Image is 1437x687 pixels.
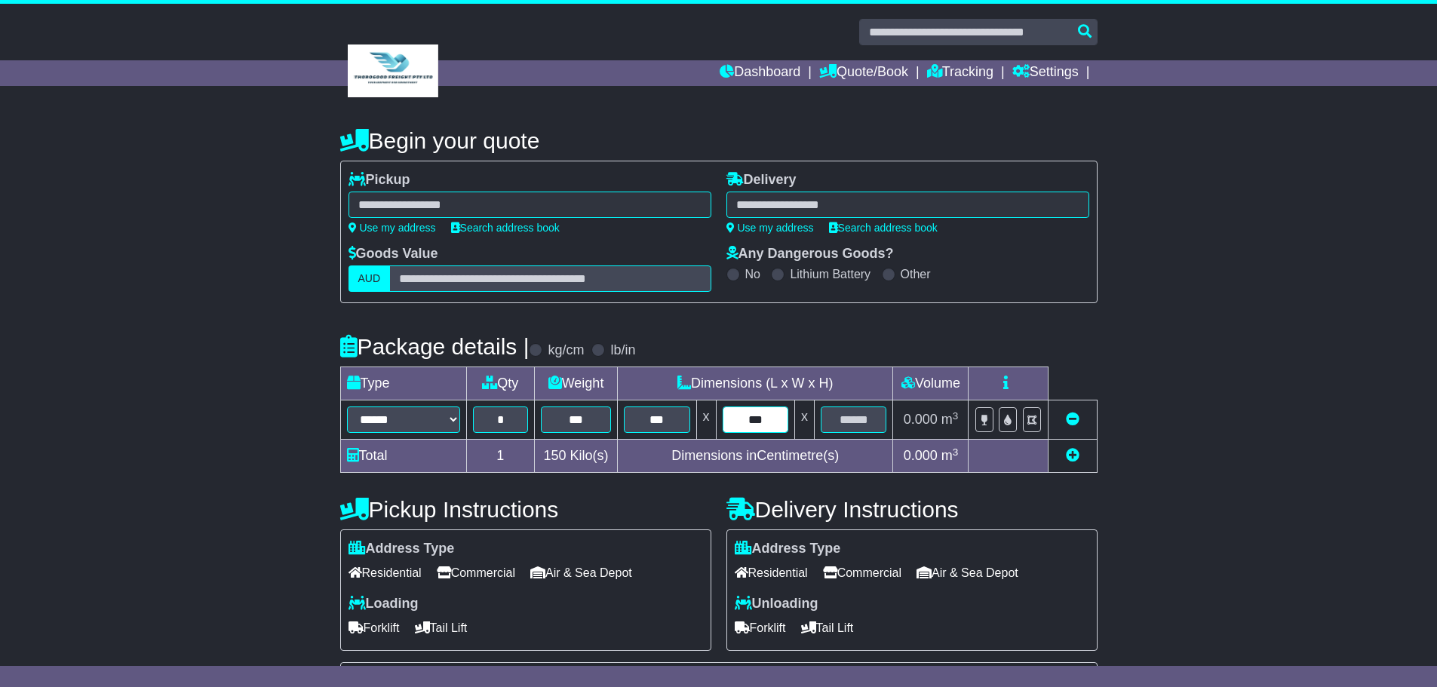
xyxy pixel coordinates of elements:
label: Loading [349,596,419,612]
span: Air & Sea Depot [917,561,1018,584]
label: No [745,267,760,281]
td: Kilo(s) [535,440,618,473]
a: Settings [1012,60,1079,86]
span: Forklift [349,616,400,639]
label: Goods Value [349,246,438,262]
td: Volume [893,367,969,400]
h4: Begin your quote [340,128,1098,153]
span: Commercial [823,561,901,584]
td: Total [340,440,466,473]
label: lb/in [610,342,635,359]
label: Address Type [735,541,841,557]
span: Tail Lift [415,616,468,639]
td: Weight [535,367,618,400]
label: Delivery [726,172,797,189]
label: kg/cm [548,342,584,359]
span: Commercial [437,561,515,584]
td: Qty [466,367,535,400]
td: x [794,400,814,440]
td: Dimensions (L x W x H) [618,367,893,400]
span: Residential [735,561,808,584]
span: 0.000 [904,412,938,427]
h4: Pickup Instructions [340,497,711,522]
span: Forklift [735,616,786,639]
span: m [941,448,959,463]
a: Use my address [349,222,436,234]
label: Pickup [349,172,410,189]
label: Address Type [349,541,455,557]
sup: 3 [953,446,959,458]
a: Search address book [829,222,938,234]
label: Any Dangerous Goods? [726,246,894,262]
a: Dashboard [720,60,800,86]
a: Tracking [927,60,993,86]
a: Remove this item [1066,412,1079,427]
span: Residential [349,561,422,584]
label: Lithium Battery [790,267,870,281]
span: 0.000 [904,448,938,463]
a: Quote/Book [819,60,908,86]
span: Air & Sea Depot [530,561,632,584]
h4: Package details | [340,334,530,359]
td: 1 [466,440,535,473]
sup: 3 [953,410,959,422]
td: Dimensions in Centimetre(s) [618,440,893,473]
span: 150 [544,448,567,463]
span: m [941,412,959,427]
a: Use my address [726,222,814,234]
label: AUD [349,265,391,292]
span: Tail Lift [801,616,854,639]
a: Add new item [1066,448,1079,463]
td: Type [340,367,466,400]
label: Unloading [735,596,818,612]
label: Other [901,267,931,281]
td: x [696,400,716,440]
h4: Delivery Instructions [726,497,1098,522]
a: Search address book [451,222,560,234]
